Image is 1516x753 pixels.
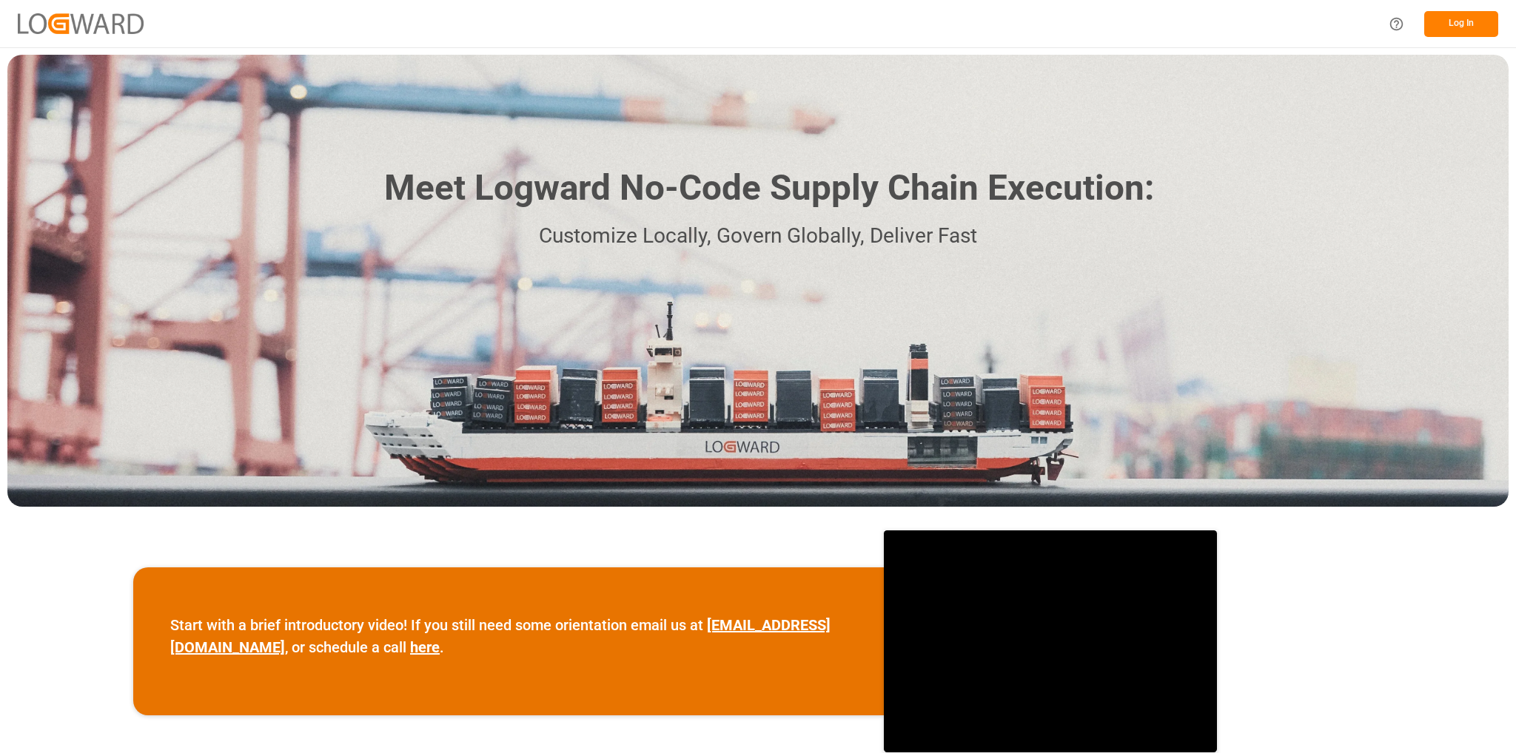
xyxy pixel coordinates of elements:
[1424,11,1498,37] button: Log In
[410,638,440,656] a: here
[18,13,144,33] img: Logward_new_orange.png
[384,162,1154,215] h1: Meet Logward No-Code Supply Chain Execution:
[362,220,1154,253] p: Customize Locally, Govern Globally, Deliver Fast
[1380,7,1413,41] button: Help Center
[170,616,831,656] a: [EMAIL_ADDRESS][DOMAIN_NAME]
[170,614,847,658] p: Start with a brief introductory video! If you still need some orientation email us at , or schedu...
